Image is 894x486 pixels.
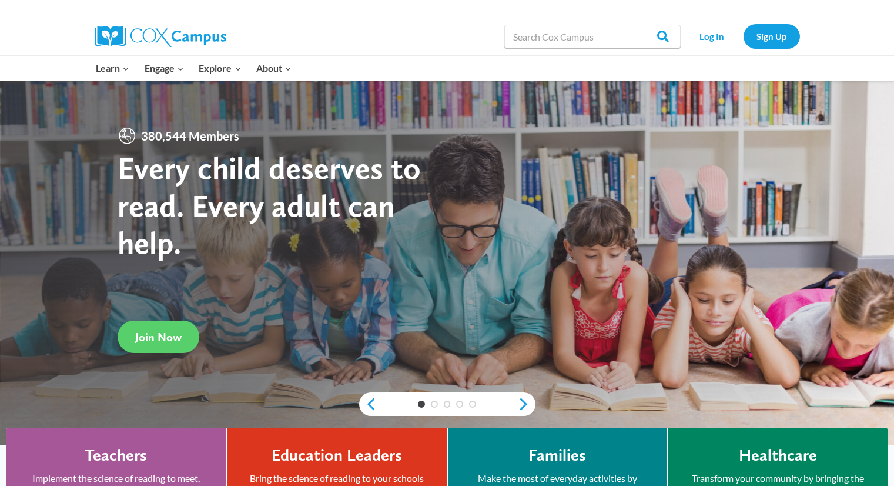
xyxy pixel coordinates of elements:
a: previous [359,397,377,411]
a: Sign Up [744,24,800,48]
span: About [256,61,292,76]
a: next [518,397,535,411]
a: 3 [444,401,451,408]
span: Engage [145,61,184,76]
img: Cox Campus [95,26,226,47]
a: 4 [456,401,463,408]
nav: Primary Navigation [89,56,299,81]
strong: Every child deserves to read. Every adult can help. [118,149,421,261]
a: 2 [431,401,438,408]
a: Log In [687,24,738,48]
span: Explore [199,61,241,76]
div: content slider buttons [359,392,535,416]
h4: Healthcare [739,445,817,465]
h4: Families [528,445,586,465]
span: Learn [96,61,129,76]
a: 1 [418,401,425,408]
a: Join Now [118,321,199,353]
span: Join Now [135,330,182,344]
span: 380,544 Members [136,127,244,145]
h4: Education Leaders [272,445,402,465]
h4: Teachers [85,445,147,465]
a: 5 [469,401,476,408]
input: Search Cox Campus [504,25,681,48]
nav: Secondary Navigation [687,24,800,48]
